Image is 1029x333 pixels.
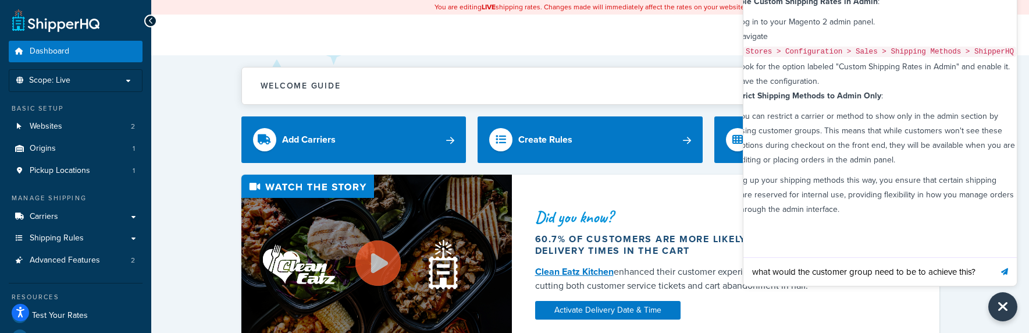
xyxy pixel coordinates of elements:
li: Pickup Locations [9,160,143,182]
div: Create Rules [518,132,572,148]
div: Basic Setup [9,104,143,114]
a: Add Carriers [241,116,467,163]
a: Dashboard [9,41,143,62]
div: Did you know? [535,209,903,225]
li: Navigate to . [736,29,1018,59]
span: Test Your Rates [32,311,88,321]
span: Shipping Rules [30,233,84,243]
strong: Restrict Shipping Methods to Admin Only [726,90,881,102]
li: Save the configuration. [736,74,1018,88]
li: Log in to your Magento 2 admin panel. [736,15,1018,29]
code: Stores > Configuration > Sales > Shipping Methods > ShipperHQ [743,47,1016,57]
span: Pickup Locations [30,166,90,176]
a: Explore Features [714,116,939,163]
div: Resources [9,292,143,302]
a: Test Your Rates [9,305,143,326]
button: Close Resource Center [988,292,1017,321]
span: 2 [131,256,135,265]
a: Origins1 [9,138,143,160]
a: Carriers [9,206,143,228]
span: Scope: Live [29,76,70,86]
a: Pickup Locations1 [9,160,143,182]
div: 60.7% of customers are more likely to purchase if they see delivery times in the cart [535,233,903,257]
span: 1 [133,144,135,154]
a: Shipping Rules [9,228,143,249]
p: : [726,88,1018,103]
span: Carriers [30,212,58,222]
li: Advanced Features [9,250,143,271]
li: Look for the option labeled "Custom Shipping Rates in Admin" and enable it. [736,59,1018,74]
div: enhanced their customer experience with Delivery Date and Time — cutting both customer service ti... [535,265,903,293]
li: Origins [9,138,143,160]
h2: Welcome Guide [261,82,341,90]
a: Advanced Features2 [9,250,143,271]
button: Welcome Guide [242,68,939,104]
a: Websites2 [9,116,143,137]
div: Manage Shipping [9,193,143,203]
li: You can restrict a carrier or method to show only in the admin section by using customer groups. ... [736,109,1018,167]
span: Websites [30,122,62,132]
input: Ask a question [743,258,991,286]
button: Send message [992,257,1017,286]
a: Clean Eatz Kitchen [535,265,614,278]
span: Dashboard [30,47,69,56]
span: Origins [30,144,56,154]
li: Websites [9,116,143,137]
div: Add Carriers [282,132,336,148]
a: Create Rules [478,116,703,163]
span: 1 [133,166,135,176]
span: 2 [131,122,135,132]
a: Activate Delivery Date & Time [535,301,681,320]
span: Advanced Features [30,256,100,265]
b: LIVE [482,2,496,12]
p: By setting up your shipping methods this way, you ensure that certain shipping options are reserv... [711,173,1018,217]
